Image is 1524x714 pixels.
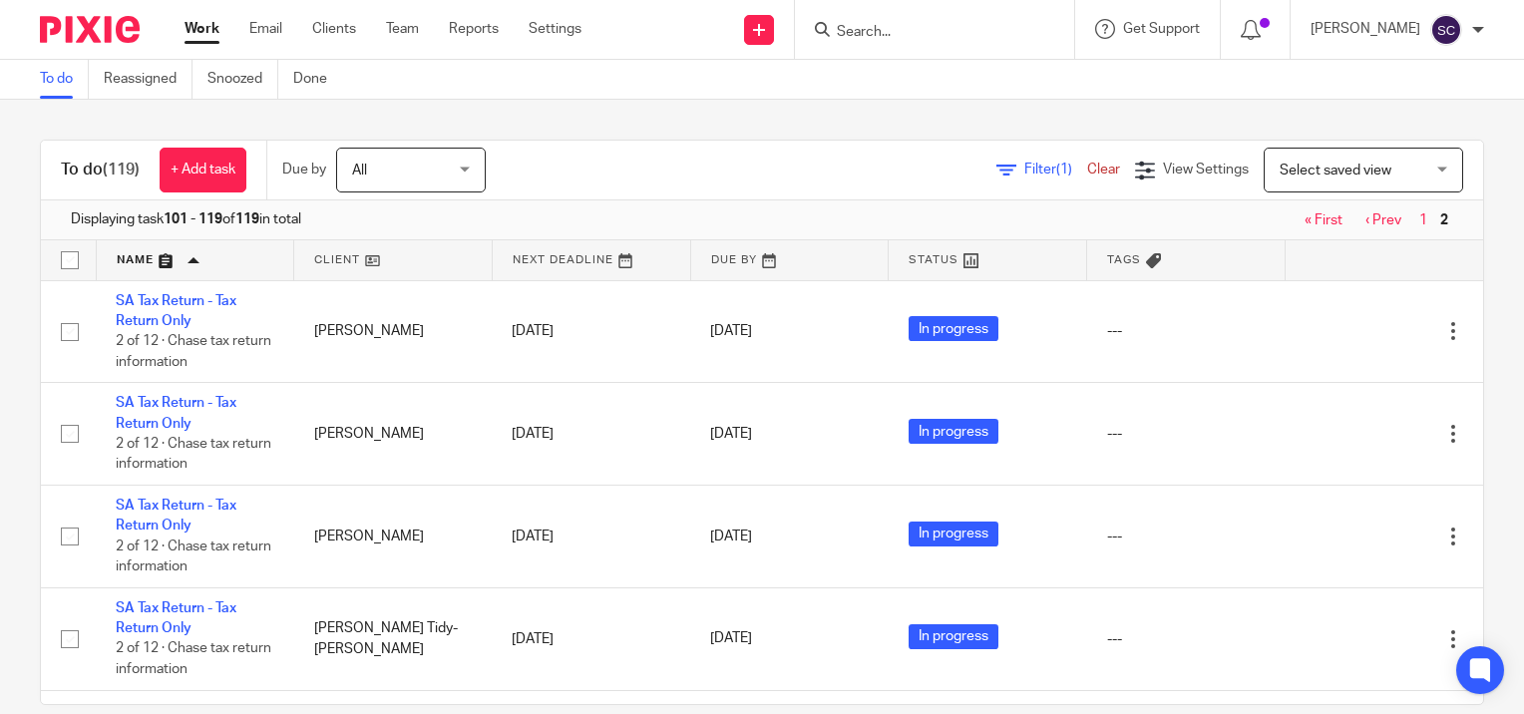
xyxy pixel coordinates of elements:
a: SA Tax Return - Tax Return Only [116,294,236,328]
td: [DATE] [492,383,690,486]
a: Email [249,19,282,39]
span: In progress [909,522,998,546]
img: Pixie [40,16,140,43]
a: Clear [1087,163,1120,177]
p: [PERSON_NAME] [1311,19,1420,39]
td: [PERSON_NAME] [294,486,493,588]
span: Tags [1107,254,1141,265]
span: [DATE] [710,427,752,441]
td: [PERSON_NAME] [294,383,493,486]
a: Settings [529,19,581,39]
span: 2 of 12 · Chase tax return information [116,334,271,369]
a: SA Tax Return - Tax Return Only [116,396,236,430]
span: (1) [1056,163,1072,177]
span: Filter [1024,163,1087,177]
td: [DATE] [492,486,690,588]
span: In progress [909,316,998,341]
span: 2 of 12 · Chase tax return information [116,642,271,677]
td: [DATE] [492,587,690,690]
span: All [352,164,367,178]
span: [DATE] [710,324,752,338]
span: Displaying task of in total [71,209,301,229]
a: SA Tax Return - Tax Return Only [116,601,236,635]
div: --- [1107,424,1266,444]
nav: pager [1295,212,1453,228]
span: 2 [1435,208,1453,232]
h1: To do [61,160,140,180]
a: + Add task [160,148,246,192]
a: Team [386,19,419,39]
span: In progress [909,419,998,444]
span: Select saved view [1280,164,1391,178]
b: 101 - 119 [164,212,222,226]
a: Reassigned [104,60,192,99]
a: Snoozed [207,60,278,99]
input: Search [835,24,1014,42]
b: 119 [235,212,259,226]
span: In progress [909,624,998,649]
img: svg%3E [1430,14,1462,46]
div: --- [1107,321,1266,341]
span: [DATE] [710,632,752,646]
div: --- [1107,527,1266,546]
span: 2 of 12 · Chase tax return information [116,437,271,472]
td: [DATE] [492,280,690,383]
a: SA Tax Return - Tax Return Only [116,499,236,533]
a: Done [293,60,342,99]
span: [DATE] [710,530,752,543]
a: Clients [312,19,356,39]
span: 2 of 12 · Chase tax return information [116,539,271,574]
span: (119) [103,162,140,178]
td: [PERSON_NAME] Tidy-[PERSON_NAME] [294,587,493,690]
span: Get Support [1123,22,1200,36]
span: View Settings [1163,163,1249,177]
p: Due by [282,160,326,179]
a: « First [1305,213,1342,227]
a: Work [185,19,219,39]
a: 1 [1419,213,1427,227]
a: To do [40,60,89,99]
td: [PERSON_NAME] [294,280,493,383]
div: --- [1107,629,1266,649]
a: Reports [449,19,499,39]
a: ‹ Prev [1365,213,1401,227]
